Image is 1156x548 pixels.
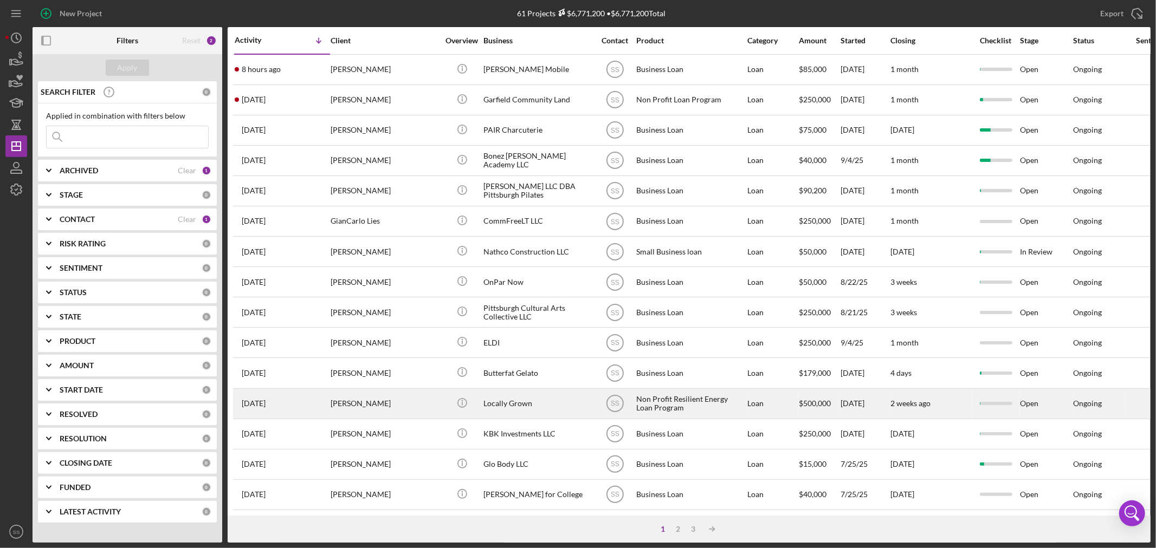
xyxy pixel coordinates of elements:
[60,191,83,199] b: STAGE
[242,369,266,377] time: 2025-08-18 21:40
[636,480,745,509] div: Business Loan
[747,177,798,205] div: Loan
[202,409,211,419] div: 0
[890,308,917,317] time: 3 weeks
[671,525,686,533] div: 2
[841,358,889,387] div: [DATE]
[331,36,439,45] div: Client
[890,277,917,286] time: 3 weeks
[841,450,889,479] div: 7/25/25
[799,155,826,165] span: $40,000
[610,461,619,468] text: SS
[1020,450,1072,479] div: Open
[1073,36,1125,45] div: Status
[202,336,211,346] div: 0
[841,420,889,448] div: [DATE]
[1020,237,1072,266] div: In Review
[636,116,745,145] div: Business Loan
[60,459,112,467] b: CLOSING DATE
[178,215,196,224] div: Clear
[60,410,98,419] b: RESOLVED
[841,86,889,114] div: [DATE]
[331,146,439,175] div: [PERSON_NAME]
[799,429,831,438] span: $250,000
[747,268,798,296] div: Loan
[331,389,439,418] div: [PERSON_NAME]
[483,116,592,145] div: PAIR Charcuterie
[610,278,619,286] text: SS
[483,146,592,175] div: Bonez [PERSON_NAME] Academy LLC
[636,177,745,205] div: Business Loan
[636,237,745,266] div: Small Business loan
[60,361,94,370] b: AMOUNT
[636,298,745,327] div: Business Loan
[686,525,701,533] div: 3
[890,368,912,377] time: 4 days
[242,490,266,499] time: 2025-07-29 14:57
[60,337,95,345] b: PRODUCT
[610,430,619,438] text: SS
[747,146,798,175] div: Loan
[202,385,211,395] div: 0
[841,268,889,296] div: 8/22/25
[178,166,196,175] div: Clear
[841,389,889,418] div: [DATE]
[1100,3,1123,24] div: Export
[636,207,745,236] div: Business Loan
[60,3,102,24] div: New Project
[799,95,831,104] span: $250,000
[1073,186,1102,195] div: Ongoing
[1020,389,1072,418] div: Open
[747,511,798,539] div: Loan
[890,338,919,347] time: 1 month
[1020,207,1072,236] div: Open
[1073,95,1102,104] div: Ongoing
[202,214,211,224] div: 1
[242,278,266,286] time: 2025-08-27 00:40
[242,65,281,74] time: 2025-09-17 13:26
[636,358,745,387] div: Business Loan
[483,389,592,418] div: Locally Grown
[610,370,619,377] text: SS
[610,339,619,347] text: SS
[33,3,113,24] button: New Project
[747,116,798,145] div: Loan
[1020,116,1072,145] div: Open
[242,460,266,468] time: 2025-07-29 16:25
[1073,369,1102,377] div: Ongoing
[890,490,914,499] time: [DATE]
[636,420,745,448] div: Business Loan
[331,177,439,205] div: [PERSON_NAME]
[1073,338,1102,347] div: Ongoing
[202,190,211,200] div: 0
[799,399,831,408] span: $500,000
[747,86,798,114] div: Loan
[483,298,592,327] div: Pittsburgh Cultural Arts Collective LLC
[841,237,889,266] div: [DATE]
[636,268,745,296] div: Business Loan
[610,187,619,195] text: SS
[483,358,592,387] div: Butterfat Gelato
[46,112,209,120] div: Applied in combination with filters below
[747,328,798,357] div: Loan
[610,309,619,316] text: SS
[610,157,619,165] text: SS
[610,491,619,499] text: SS
[202,458,211,468] div: 0
[242,126,266,134] time: 2025-09-16 00:56
[841,207,889,236] div: [DATE]
[1073,126,1102,134] div: Ongoing
[841,298,889,327] div: 8/21/25
[60,239,106,248] b: RISK RATING
[1020,480,1072,509] div: Open
[331,358,439,387] div: [PERSON_NAME]
[202,312,211,322] div: 0
[973,36,1019,45] div: Checklist
[1073,65,1102,74] div: Ongoing
[747,420,798,448] div: Loan
[202,288,211,297] div: 0
[636,511,745,539] div: Business Loan
[518,9,666,18] div: 61 Projects • $6,771,200 Total
[60,386,103,394] b: START DATE
[1089,3,1151,24] button: Export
